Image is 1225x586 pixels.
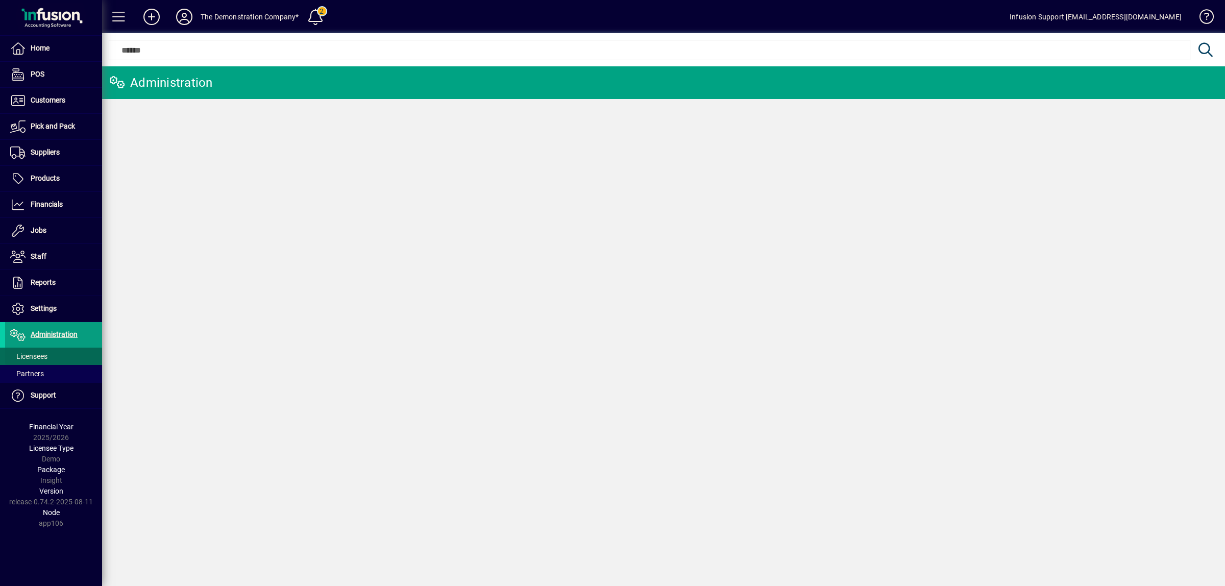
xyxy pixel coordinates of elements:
[29,444,73,452] span: Licensee Type
[5,270,102,296] a: Reports
[201,9,299,25] div: The Demonstration Company*
[39,487,63,495] span: Version
[5,36,102,61] a: Home
[5,192,102,217] a: Financials
[10,352,47,360] span: Licensees
[43,508,60,517] span: Node
[31,226,46,234] span: Jobs
[31,200,63,208] span: Financials
[31,70,44,78] span: POS
[5,62,102,87] a: POS
[135,8,168,26] button: Add
[31,278,56,286] span: Reports
[31,252,46,260] span: Staff
[5,166,102,191] a: Products
[31,391,56,399] span: Support
[29,423,73,431] span: Financial Year
[168,8,201,26] button: Profile
[31,304,57,312] span: Settings
[31,44,50,52] span: Home
[31,330,78,338] span: Administration
[5,365,102,382] a: Partners
[5,244,102,270] a: Staff
[1010,9,1182,25] div: Infusion Support [EMAIL_ADDRESS][DOMAIN_NAME]
[110,75,213,91] div: Administration
[5,114,102,139] a: Pick and Pack
[10,370,44,378] span: Partners
[31,96,65,104] span: Customers
[5,383,102,408] a: Support
[5,88,102,113] a: Customers
[5,218,102,243] a: Jobs
[5,296,102,322] a: Settings
[5,348,102,365] a: Licensees
[1192,2,1212,35] a: Knowledge Base
[31,174,60,182] span: Products
[31,122,75,130] span: Pick and Pack
[5,140,102,165] a: Suppliers
[31,148,60,156] span: Suppliers
[37,466,65,474] span: Package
